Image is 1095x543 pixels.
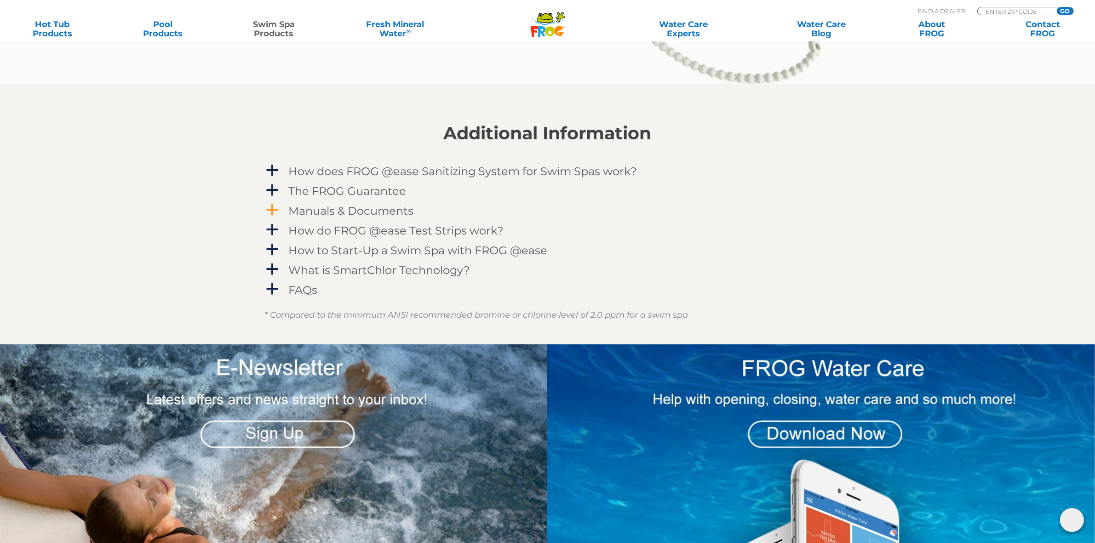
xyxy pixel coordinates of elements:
[265,163,831,180] a: a How does FROG @ease Sanitizing System for Swim Spas work?
[266,243,280,257] span: a
[266,183,280,197] span: a
[985,7,1047,15] input: Zip Code Form
[289,205,414,217] h4: Manuals & Documents
[289,264,470,276] h4: What is SmartChlor Technology?
[1000,20,1086,38] a: ContactFROG
[120,20,206,38] a: PoolProducts
[266,223,280,237] span: a
[289,185,407,197] h4: The FROG Guarantee
[266,203,280,217] span: a
[341,20,449,38] a: Fresh MineralWater∞
[265,281,831,298] a: a FAQs
[778,20,864,38] a: Water CareBlog
[289,224,504,237] h4: How do FROG @ease Test Strips work?
[265,310,688,320] em: * Compared to the minimum ANSI recommended bromine or chlorine level of 2.0 ppm for a swim spa
[1057,7,1073,15] input: GO
[265,222,831,239] a: a How do FROG @ease Test Strips work?
[231,20,317,38] a: Swim SpaProducts
[407,27,411,34] sup: ∞
[266,164,280,177] span: a
[917,7,965,15] p: Find A Dealer
[889,20,975,38] a: AboutFROG
[289,284,318,296] h4: FAQs
[1060,508,1084,532] img: openIcon
[266,282,280,296] span: a
[613,20,753,38] a: Water CareExperts
[265,183,831,200] a: a The FROG Guarantee
[265,242,831,259] a: a How to Start-Up a Swim Spa with FROG @ease
[265,262,831,279] a: a What is SmartChlor Technology?
[265,202,831,219] a: a Manuals & Documents
[266,263,280,276] span: a
[289,165,637,177] h4: How does FROG @ease Sanitizing System for Swim Spas work?
[9,20,95,38] a: Hot TubProducts
[289,244,548,257] h4: How to Start-Up a Swim Spa with FROG @ease
[265,123,831,143] h2: Additional Information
